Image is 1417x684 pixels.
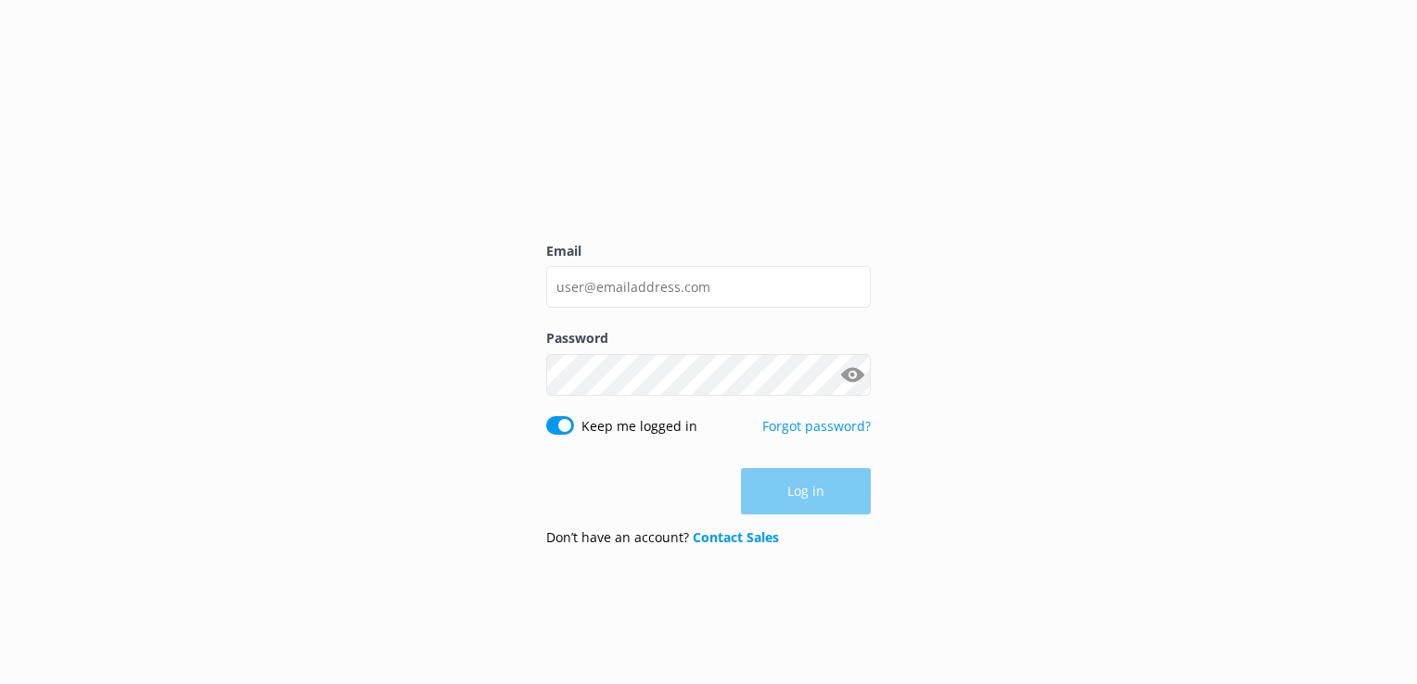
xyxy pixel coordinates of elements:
[546,266,871,308] input: user@emailaddress.com
[762,417,871,435] a: Forgot password?
[834,356,871,393] button: Show password
[581,416,697,437] label: Keep me logged in
[546,328,871,348] label: Password
[546,527,779,548] p: Don’t have an account?
[546,241,871,261] label: Email
[693,528,779,546] a: Contact Sales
